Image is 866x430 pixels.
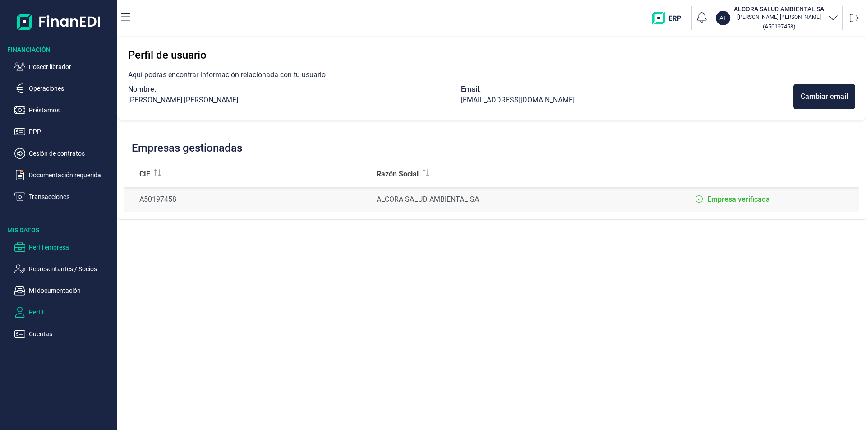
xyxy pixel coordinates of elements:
[29,83,114,94] p: Operaciones
[29,307,114,318] p: Perfil
[29,105,114,116] p: Préstamos
[801,91,848,102] div: Cambiar email
[139,169,150,180] span: CIF
[14,191,114,202] button: Transacciones
[29,285,114,296] p: Mi documentación
[14,126,114,137] button: PPP
[139,194,362,205] div: A50197458
[14,61,114,72] button: Poseer librador
[128,48,855,62] h3: Perfil de usuario
[734,14,824,21] p: [PERSON_NAME] [PERSON_NAME]
[14,328,114,339] button: Cuentas
[14,83,114,94] button: Operaciones
[719,14,727,23] p: AL
[14,285,114,296] button: Mi documentación
[128,84,461,95] div: Nombre:
[29,242,114,253] p: Perfil empresa
[652,12,688,24] img: erp
[17,7,101,36] img: Logo de aplicación
[14,105,114,116] button: Préstamos
[734,5,824,14] h3: ALCORA SALUD AMBIENTAL SA
[14,170,114,180] button: Documentación requerida
[763,23,795,30] small: Copiar cif
[14,148,114,159] button: Cesión de contratos
[128,95,461,106] div: [PERSON_NAME] [PERSON_NAME]
[29,264,114,274] p: Representantes / Socios
[707,194,770,205] label: Empresa verificada
[29,148,114,159] p: Cesión de contratos
[14,264,114,274] button: Representantes / Socios
[793,84,855,109] button: Cambiar email
[461,95,794,106] div: [EMAIL_ADDRESS][DOMAIN_NAME]
[377,194,607,205] div: ALCORA SALUD AMBIENTAL SA
[29,170,114,180] p: Documentación requerida
[461,84,794,95] div: Email:
[29,126,114,137] p: PPP
[29,328,114,339] p: Cuentas
[128,69,855,80] p: Aquí podrás encontrar información relacionada con tu usuario
[14,307,114,318] button: Perfil
[377,169,419,180] span: Razón Social
[716,5,838,32] button: ALALCORA SALUD AMBIENTAL SA[PERSON_NAME] [PERSON_NAME](A50197458)
[29,61,114,72] p: Poseer librador
[29,191,114,202] p: Transacciones
[132,142,242,154] h2: Empresas gestionadas
[14,242,114,253] button: Perfil empresa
